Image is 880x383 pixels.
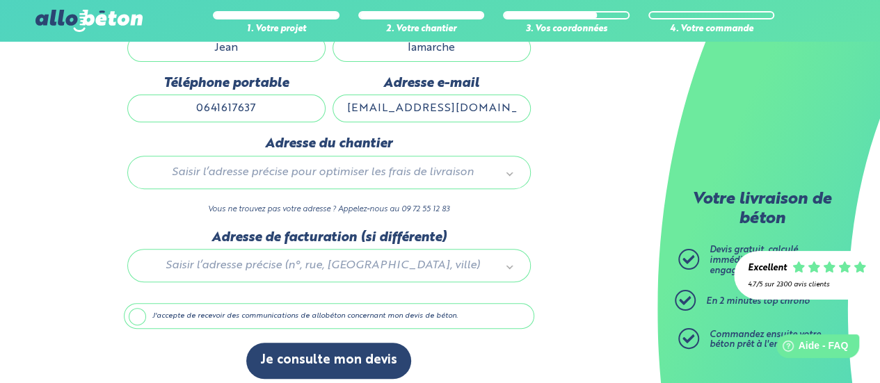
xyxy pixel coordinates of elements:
[710,330,821,350] span: Commandez ensuite votre béton prêt à l'emploi
[682,190,842,229] p: Votre livraison de béton
[127,95,326,122] input: ex : 0642930817
[142,163,516,181] a: Saisir l’adresse précise pour optimiser les frais de livraison
[710,245,810,275] span: Devis gratuit, calculé immédiatement et sans engagement
[756,329,865,368] iframe: Help widget launcher
[333,76,531,91] label: Adresse e-mail
[127,34,326,62] input: Quel est votre prénom ?
[127,136,531,152] label: Adresse du chantier
[748,263,787,274] div: Excellent
[127,203,531,216] p: Vous ne trouvez pas votre adresse ? Appelez-nous au 09 72 55 12 83
[706,297,810,306] span: En 2 minutes top chrono
[246,343,411,378] button: Je consulte mon devis
[648,24,775,35] div: 4. Votre commande
[35,10,143,32] img: allobéton
[127,76,326,91] label: Téléphone portable
[333,95,531,122] input: ex : contact@allobeton.fr
[213,24,339,35] div: 1. Votre projet
[503,24,630,35] div: 3. Vos coordonnées
[124,303,534,329] label: J'accepte de recevoir des communications de allobéton concernant mon devis de béton.
[333,34,531,62] input: Quel est votre nom de famille ?
[358,24,485,35] div: 2. Votre chantier
[147,163,498,181] span: Saisir l’adresse précise pour optimiser les frais de livraison
[748,281,866,288] div: 4.7/5 sur 2300 avis clients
